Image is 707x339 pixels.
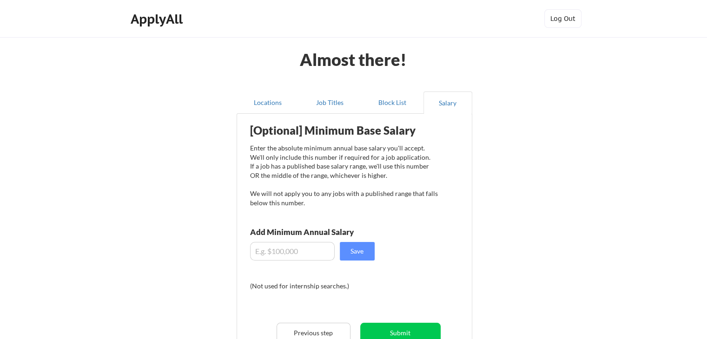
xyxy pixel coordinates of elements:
button: Block List [361,91,423,114]
button: Save [340,242,375,261]
button: Salary [423,91,472,114]
div: Add Minimum Annual Salary [250,228,395,236]
div: ApplyAll [131,11,185,27]
button: Job Titles [299,91,361,114]
div: Almost there! [288,51,418,68]
button: Locations [237,91,299,114]
div: [Optional] Minimum Base Salary [250,125,438,136]
div: (Not used for internship searches.) [250,281,376,291]
div: Enter the absolute minimum annual base salary you'll accept. We'll only include this number if re... [250,143,438,207]
input: E.g. $100,000 [250,242,335,261]
button: Log Out [544,9,581,28]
